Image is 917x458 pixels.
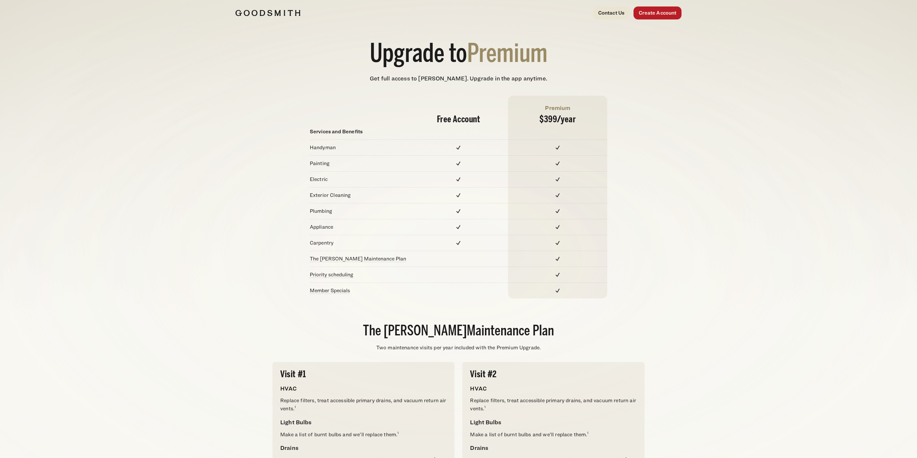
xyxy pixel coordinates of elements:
h3: Free Account [417,115,501,124]
img: Check Line [554,175,561,183]
h4: Light Bulbs [470,418,636,427]
img: Check Line [554,223,561,231]
img: Check Line [454,175,462,183]
span: 1 [295,404,296,408]
p: Handyman [310,144,409,151]
h2: The [PERSON_NAME] Maintenance Plan [272,324,645,339]
a: Create Account [633,6,682,19]
p: Appliance [310,223,409,231]
h3: Visit #2 [470,370,636,379]
img: Check Line [454,191,462,199]
img: Check Line [454,207,462,215]
p: Carpentry [310,239,409,247]
img: Goodsmith [235,10,300,16]
img: Check Line [554,239,561,247]
img: Check Line [454,239,462,247]
img: Check Line [554,207,561,215]
h3: Visit #1 [280,370,447,379]
p: Plumbing [310,207,409,215]
h4: HVAC [470,384,636,393]
h4: Drains [470,443,636,452]
p: Exterior Cleaning [310,191,409,199]
img: Check Line [554,255,561,263]
p: Electric [310,175,409,183]
div: Two maintenance visits per year included with the Premium Upgrade. [272,344,645,352]
img: Check Line [454,223,462,231]
p: Services and Benefits [310,128,409,136]
img: Check Line [554,287,561,295]
p: Replace filters, treat accessible primary drains, and vacuum return air vents. [280,397,447,413]
img: Check Line [454,144,462,151]
a: The [PERSON_NAME] Maintenance Plan [310,256,406,262]
span: 1 [397,430,399,434]
span: Member Specials [310,287,350,294]
img: Check Line [554,160,561,167]
p: Replace filters, treat accessible primary drains, and vacuum return air vents. [470,397,636,413]
p: Make a list of burnt bulbs and we’ll replace them. [470,430,636,439]
span: 1 [484,404,486,408]
a: Priority scheduling [310,271,353,278]
img: Check Line [554,191,561,199]
h4: Premium [516,103,599,112]
a: Contact Us [593,6,630,19]
h3: $399/ year [516,115,599,124]
img: Check Line [554,271,561,279]
h4: Light Bulbs [280,418,447,427]
img: Check Line [554,144,561,151]
img: Check Line [454,160,462,167]
h4: Drains [280,443,447,452]
span: Premium [467,43,548,67]
p: Painting [310,160,409,167]
h4: HVAC [280,384,447,393]
span: 1 [587,430,588,434]
p: Make a list of burnt bulbs and we’ll replace them. [280,430,447,439]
